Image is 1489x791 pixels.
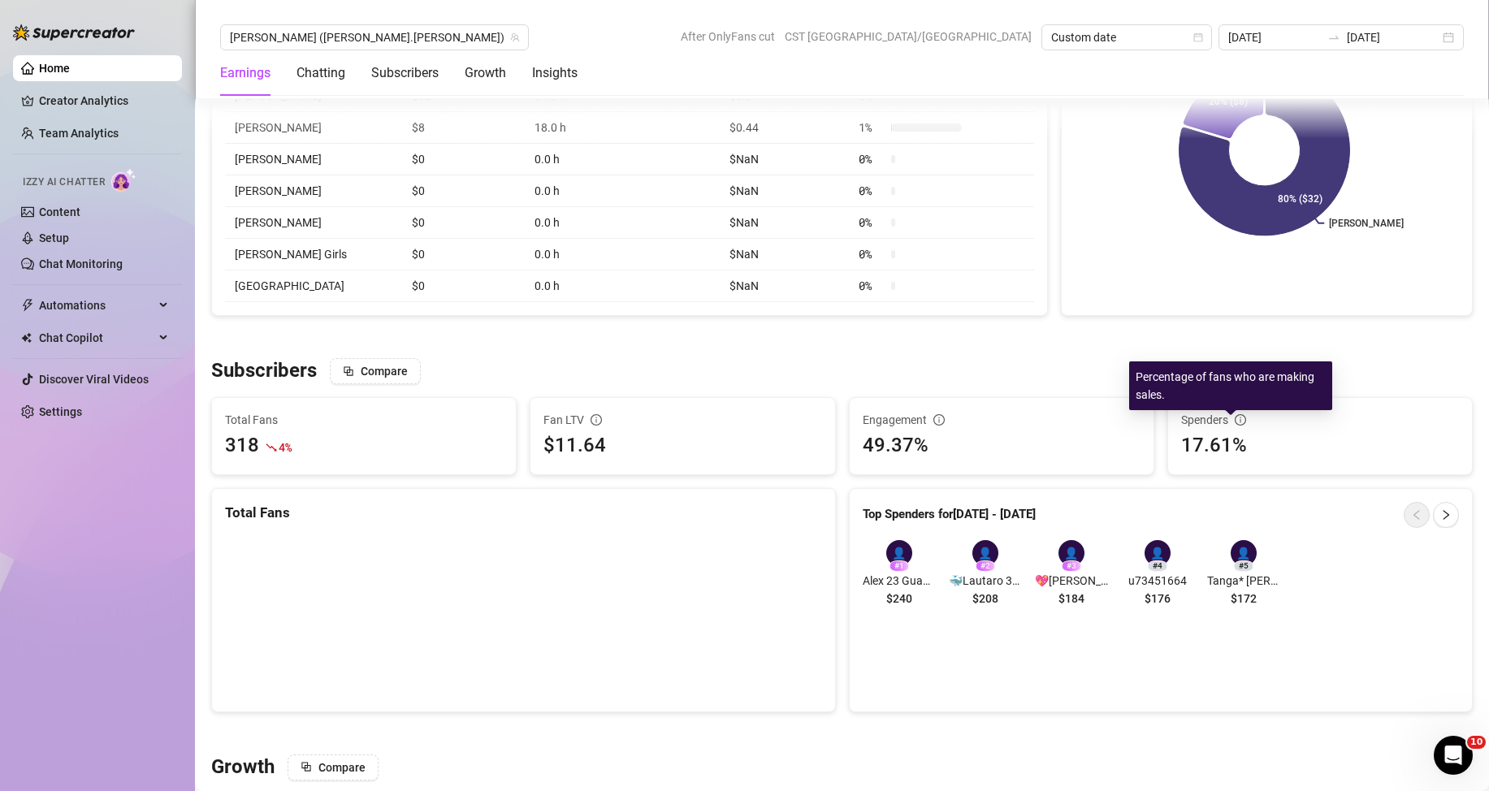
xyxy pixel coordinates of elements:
[720,144,849,175] td: $NaN
[720,112,849,144] td: $0.44
[591,414,602,426] span: info-circle
[1327,31,1340,44] span: to
[859,182,885,200] span: 0 %
[525,239,720,270] td: 0.0 h
[886,540,912,566] div: 👤
[1235,414,1246,426] span: info-circle
[318,761,366,774] span: Compare
[859,245,885,263] span: 0 %
[39,231,69,244] a: Setup
[330,358,421,384] button: Compare
[225,430,259,461] div: 318
[1231,540,1257,566] div: 👤
[720,239,849,270] td: $NaN
[525,175,720,207] td: 0.0 h
[525,207,720,239] td: 0.0 h
[266,442,277,453] span: fall
[1434,736,1473,775] iframe: Intercom live chat
[785,24,1032,49] span: CST [GEOGRAPHIC_DATA]/[GEOGRAPHIC_DATA]
[402,207,525,239] td: $0
[39,325,154,351] span: Chat Copilot
[225,270,402,302] td: [GEOGRAPHIC_DATA]
[13,24,135,41] img: logo-BBDzfeDw.svg
[1145,590,1171,607] span: $176
[886,590,912,607] span: $240
[1327,31,1340,44] span: swap-right
[465,63,506,83] div: Growth
[510,32,520,42] span: team
[1181,430,1459,461] div: 17.61%
[230,25,519,50] span: Daniela (daniela.bebeshita)
[211,358,317,384] h3: Subscribers
[39,373,149,386] a: Discover Viral Videos
[39,62,70,75] a: Home
[1145,540,1171,566] div: 👤
[220,63,271,83] div: Earnings
[343,365,354,377] span: block
[859,214,885,231] span: 0 %
[402,175,525,207] td: $0
[525,270,720,302] td: 0.0 h
[402,239,525,270] td: $0
[1062,560,1081,572] div: # 3
[1058,590,1084,607] span: $184
[859,150,885,168] span: 0 %
[21,332,32,344] img: Chat Copilot
[1129,361,1332,410] div: Percentage of fans who are making sales.
[1234,560,1253,572] div: # 5
[288,754,379,780] button: Compare
[1193,32,1203,42] span: calendar
[39,127,119,140] a: Team Analytics
[39,292,154,318] span: Automations
[111,168,136,192] img: AI Chatter
[1051,25,1202,50] span: Custom date
[297,63,345,83] div: Chatting
[972,540,998,566] div: 👤
[402,112,525,144] td: $8
[933,414,945,426] span: info-circle
[976,560,995,572] div: # 2
[949,572,1022,590] span: 🐳Lautaro 32 Argentino Arquitecto
[1231,590,1257,607] span: $172
[301,761,312,772] span: block
[39,257,123,270] a: Chat Monitoring
[863,430,1141,461] div: 49.37%
[525,144,720,175] td: 0.0 h
[371,63,439,83] div: Subscribers
[1440,509,1452,521] span: right
[1467,736,1486,749] span: 10
[1181,411,1459,429] div: Spenders
[21,299,34,312] span: thunderbolt
[543,430,821,461] div: $11.64
[39,205,80,218] a: Content
[1207,572,1280,590] span: Tanga* [PERSON_NAME] CDMX 24
[720,270,849,302] td: $NaN
[863,572,936,590] span: Alex 23 Guadalajara
[23,175,105,190] span: Izzy AI Chatter
[279,439,291,455] span: 4 %
[972,590,998,607] span: $208
[225,112,402,144] td: [PERSON_NAME]
[225,207,402,239] td: [PERSON_NAME]
[859,277,885,295] span: 0 %
[225,239,402,270] td: [PERSON_NAME] Girls
[532,63,578,83] div: Insights
[543,411,821,429] div: Fan LTV
[1228,28,1321,46] input: Start date
[1148,560,1167,572] div: # 4
[361,365,408,378] span: Compare
[1035,572,1108,590] span: 💖[PERSON_NAME] CDMX
[720,175,849,207] td: $NaN
[39,88,169,114] a: Creator Analytics
[525,112,720,144] td: 18.0 h
[890,560,909,572] div: # 1
[720,207,849,239] td: $NaN
[402,270,525,302] td: $0
[1121,572,1194,590] span: u73451664
[225,144,402,175] td: [PERSON_NAME]
[225,502,822,524] div: Total Fans
[863,411,1141,429] div: Engagement
[1058,540,1084,566] div: 👤
[1329,218,1404,229] text: [PERSON_NAME]
[859,119,885,136] span: 1 %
